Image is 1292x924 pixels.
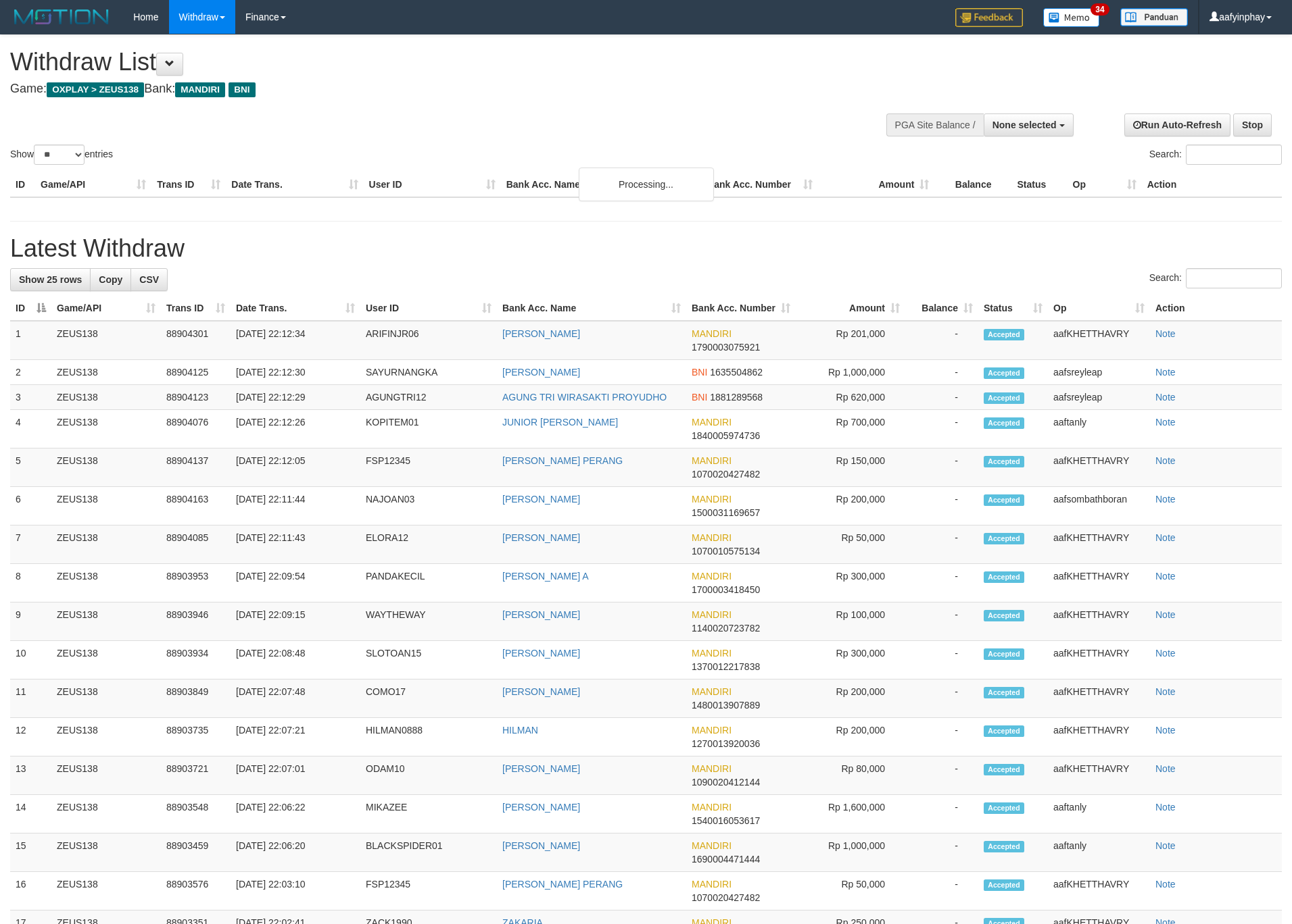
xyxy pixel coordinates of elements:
[10,718,51,756] td: 12
[692,623,760,634] span: Copy 1140020723782 to clipboard
[231,448,360,487] td: [DATE] 22:12:05
[10,679,51,718] td: 11
[978,296,1048,321] th: Status: activate to sort column ascending
[1155,609,1176,620] a: Note
[231,321,360,360] td: [DATE] 22:12:34
[796,872,905,910] td: Rp 50,000
[1048,872,1150,910] td: aafKHETTHAVRY
[905,564,978,602] td: -
[360,448,497,487] td: FSP12345
[231,679,360,718] td: [DATE] 22:07:48
[502,763,580,774] a: [PERSON_NAME]
[1155,392,1176,403] a: Note
[226,172,363,197] th: Date Trans.
[90,268,131,291] a: Copy
[360,833,497,872] td: BLACKSPIDER01
[692,815,760,826] span: Copy 1540016053617 to clipboard
[905,321,978,360] td: -
[51,360,161,385] td: ZEUS138
[502,392,667,403] a: AGUNG TRI WIRASAKTI PROYUDHO
[161,296,231,321] th: Trans ID: activate to sort column ascending
[231,602,360,641] td: [DATE] 22:09:15
[10,564,51,602] td: 8
[710,367,763,378] span: Copy 1635504862 to clipboard
[905,487,978,525] td: -
[161,602,231,641] td: 88903946
[1186,145,1282,165] input: Search:
[692,328,732,339] span: MANDIRI
[1011,172,1067,197] th: Status
[502,725,538,736] a: HILMAN
[161,448,231,487] td: 88904137
[692,854,760,865] span: Copy 1690004471444 to clipboard
[1120,8,1188,26] img: panduan.png
[1155,648,1176,659] a: Note
[692,777,760,788] span: Copy 1090020412144 to clipboard
[692,725,732,736] span: MANDIRI
[692,609,732,620] span: MANDIRI
[10,448,51,487] td: 5
[905,718,978,756] td: -
[579,168,714,201] div: Processing...
[1155,417,1176,428] a: Note
[139,274,159,285] span: CSV
[10,7,113,27] img: MOTION_logo.png
[905,410,978,448] td: -
[984,610,1024,621] span: Accepted
[702,172,818,197] th: Bank Acc. Number
[10,795,51,833] td: 14
[984,494,1024,506] span: Accepted
[984,802,1024,814] span: Accepted
[692,584,760,595] span: Copy 1700003418450 to clipboard
[692,763,732,774] span: MANDIRI
[1048,360,1150,385] td: aafsreyleap
[161,321,231,360] td: 88904301
[984,533,1024,544] span: Accepted
[984,687,1024,698] span: Accepted
[47,82,144,97] span: OXPLAY > ZEUS138
[51,718,161,756] td: ZEUS138
[692,455,732,466] span: MANDIRI
[51,410,161,448] td: ZEUS138
[231,385,360,410] td: [DATE] 22:12:29
[10,872,51,910] td: 16
[796,641,905,679] td: Rp 300,000
[51,833,161,872] td: ZEUS138
[1048,756,1150,795] td: aafKHETTHAVRY
[175,82,225,97] span: MANDIRI
[34,145,85,165] select: Showentries
[1155,494,1176,505] a: Note
[692,507,760,518] span: Copy 1500031169657 to clipboard
[51,602,161,641] td: ZEUS138
[796,602,905,641] td: Rp 100,000
[161,756,231,795] td: 88903721
[710,392,763,403] span: Copy 1881289568 to clipboard
[1155,367,1176,378] a: Note
[905,872,978,910] td: -
[1155,571,1176,582] a: Note
[51,679,161,718] td: ZEUS138
[10,385,51,410] td: 3
[1142,172,1282,197] th: Action
[51,641,161,679] td: ZEUS138
[1048,602,1150,641] td: aafKHETTHAVRY
[692,532,732,543] span: MANDIRI
[502,686,580,697] a: [PERSON_NAME]
[1155,455,1176,466] a: Note
[364,172,501,197] th: User ID
[796,410,905,448] td: Rp 700,000
[10,235,1282,262] h1: Latest Withdraw
[10,82,848,96] h4: Game: Bank:
[360,410,497,448] td: KOPITEM01
[905,296,978,321] th: Balance: activate to sort column ascending
[905,756,978,795] td: -
[360,360,497,385] td: SAYURNANGKA
[984,329,1024,340] span: Accepted
[692,494,732,505] span: MANDIRI
[984,648,1024,660] span: Accepted
[231,525,360,564] td: [DATE] 22:11:43
[231,641,360,679] td: [DATE] 22:08:48
[502,328,580,339] a: [PERSON_NAME]
[692,738,760,749] span: Copy 1270013920036 to clipboard
[692,879,732,890] span: MANDIRI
